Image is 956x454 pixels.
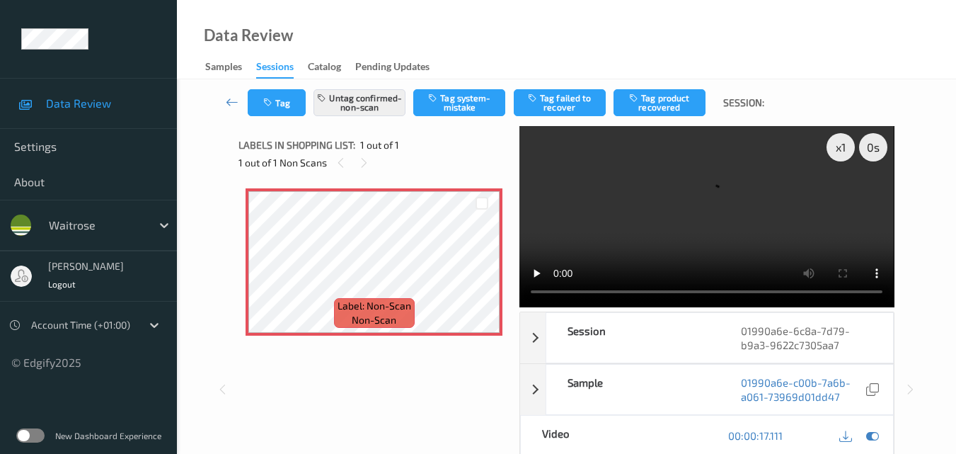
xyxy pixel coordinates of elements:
[204,28,293,42] div: Data Review
[413,89,505,116] button: Tag system-mistake
[827,133,855,161] div: x 1
[720,313,893,363] div: 01990a6e-6c8a-7d79-b9a3-9622c7305aa7
[248,89,306,116] button: Tag
[546,365,720,414] div: Sample
[352,313,396,327] span: non-scan
[514,89,606,116] button: Tag failed to recover
[614,89,706,116] button: Tag product recovered
[308,57,355,77] a: Catalog
[256,57,308,79] a: Sessions
[238,138,355,152] span: Labels in shopping list:
[546,313,720,363] div: Session
[256,59,294,79] div: Sessions
[355,57,444,77] a: Pending Updates
[308,59,341,77] div: Catalog
[741,375,863,404] a: 01990a6e-c00b-7a6b-a061-73969d01dd47
[355,59,430,77] div: Pending Updates
[520,364,893,415] div: Sample01990a6e-c00b-7a6b-a061-73969d01dd47
[313,89,405,116] button: Untag confirmed-non-scan
[723,96,764,110] span: Session:
[238,154,509,171] div: 1 out of 1 Non Scans
[205,57,256,77] a: Samples
[338,299,411,313] span: Label: Non-Scan
[728,429,783,443] a: 00:00:17.111
[520,312,893,363] div: Session01990a6e-6c8a-7d79-b9a3-9622c7305aa7
[360,138,399,152] span: 1 out of 1
[859,133,887,161] div: 0 s
[205,59,242,77] div: Samples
